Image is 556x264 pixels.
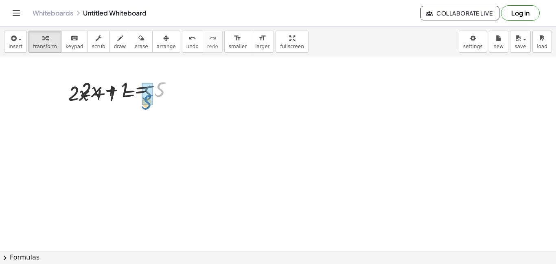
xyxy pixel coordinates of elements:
[88,31,110,53] button: scrub
[33,44,57,49] span: transform
[209,33,217,43] i: redo
[130,31,152,53] button: erase
[224,31,251,53] button: format_sizesmaller
[28,31,61,53] button: transform
[157,44,176,49] span: arrange
[4,31,27,53] button: insert
[229,44,247,49] span: smaller
[255,44,269,49] span: larger
[134,44,148,49] span: erase
[258,33,266,43] i: format_size
[114,44,126,49] span: draw
[427,9,493,17] span: Collaborate Live
[280,44,304,49] span: fullscreen
[463,44,483,49] span: settings
[182,31,203,53] button: undoundo
[203,31,223,53] button: redoredo
[92,44,105,49] span: scrub
[152,31,180,53] button: arrange
[537,44,547,49] span: load
[514,44,526,49] span: save
[9,44,22,49] span: insert
[10,7,23,20] button: Toggle navigation
[234,33,241,43] i: format_size
[501,5,540,21] button: Log in
[510,31,531,53] button: save
[251,31,274,53] button: format_sizelarger
[186,44,199,49] span: undo
[61,31,88,53] button: keyboardkeypad
[70,33,78,43] i: keyboard
[188,33,196,43] i: undo
[420,6,499,20] button: Collaborate Live
[489,31,508,53] button: new
[33,9,73,17] a: Whiteboards
[532,31,552,53] button: load
[66,44,83,49] span: keypad
[207,44,218,49] span: redo
[459,31,487,53] button: settings
[276,31,308,53] button: fullscreen
[109,31,131,53] button: draw
[493,44,503,49] span: new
